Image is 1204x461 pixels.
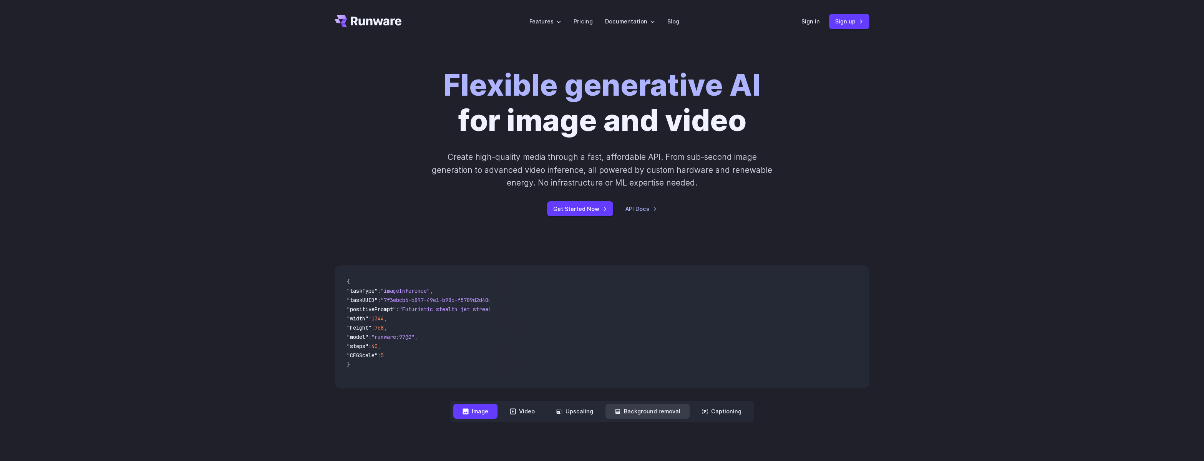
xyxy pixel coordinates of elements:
span: : [378,352,381,359]
button: Captioning [693,404,751,419]
span: : [378,297,381,303]
span: : [368,343,371,350]
span: "imageInference" [381,287,430,294]
a: Sign in [801,17,820,26]
a: Get Started Now [547,201,613,216]
span: "CFGScale" [347,352,378,359]
span: "7f3ebcb6-b897-49e1-b98c-f5789d2d40d7" [381,297,498,303]
span: 768 [375,324,384,331]
button: Image [453,404,498,419]
span: : [368,315,371,322]
span: "steps" [347,343,368,350]
span: : [378,287,381,294]
a: API Docs [625,204,657,213]
a: Go to / [335,15,401,27]
span: "taskType" [347,287,378,294]
label: Features [529,17,561,26]
span: "height" [347,324,371,331]
button: Video [501,404,544,419]
span: "taskUUID" [347,297,378,303]
span: : [368,333,371,340]
label: Documentation [605,17,655,26]
span: , [430,287,433,294]
span: } [347,361,350,368]
span: , [415,333,418,340]
h1: for image and video [443,68,761,138]
span: "Futuristic stealth jet streaking through a neon-lit cityscape with glowing purple exhaust" [399,306,679,313]
span: : [396,306,399,313]
span: 1344 [371,315,384,322]
span: 40 [371,343,378,350]
strong: Flexible generative AI [443,67,761,103]
a: Blog [667,17,679,26]
p: Create high-quality media through a fast, affordable API. From sub-second image generation to adv... [431,151,773,189]
span: { [347,278,350,285]
span: 5 [381,352,384,359]
span: "positivePrompt" [347,306,396,313]
a: Pricing [574,17,593,26]
span: , [378,343,381,350]
button: Background removal [605,404,690,419]
button: Upscaling [547,404,602,419]
span: : [371,324,375,331]
span: "runware:97@2" [371,333,415,340]
span: , [384,315,387,322]
span: "model" [347,333,368,340]
a: Sign up [829,14,869,29]
span: , [384,324,387,331]
span: "width" [347,315,368,322]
